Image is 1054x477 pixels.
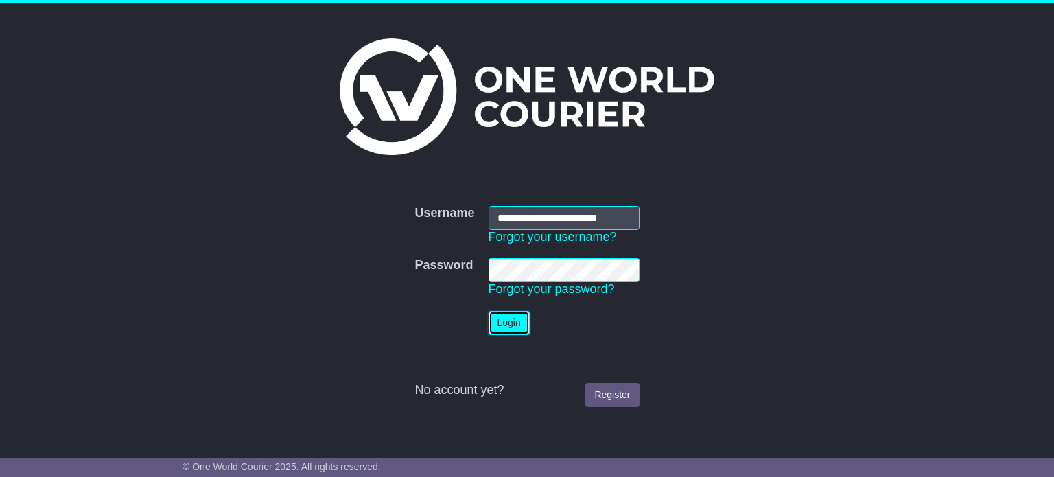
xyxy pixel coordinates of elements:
a: Register [585,383,639,407]
button: Login [489,311,530,335]
a: Forgot your password? [489,282,615,296]
a: Forgot your username? [489,230,617,244]
label: Password [414,258,473,273]
div: No account yet? [414,383,639,398]
img: One World [340,38,714,155]
span: © One World Courier 2025. All rights reserved. [183,461,381,472]
label: Username [414,206,474,221]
